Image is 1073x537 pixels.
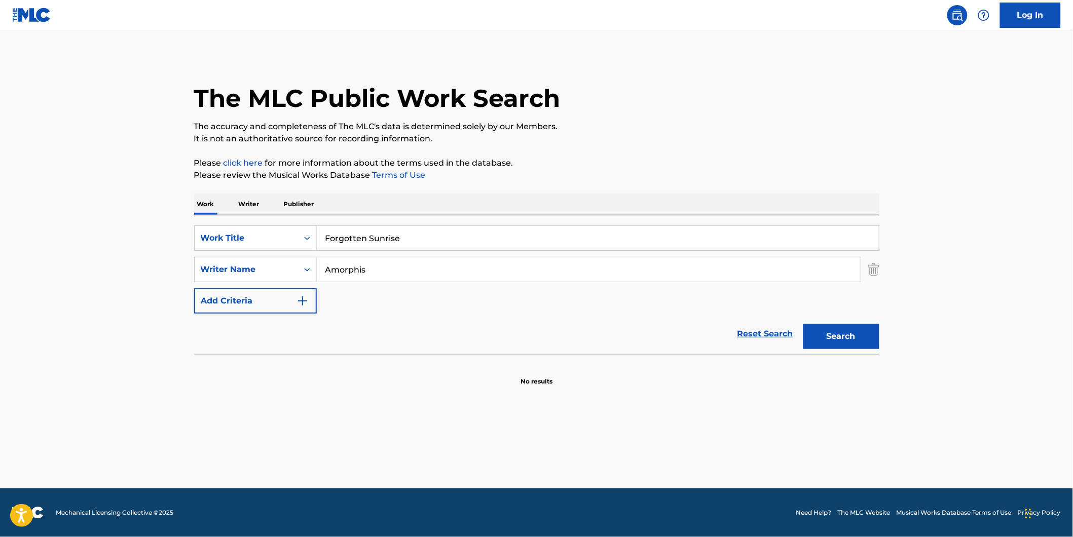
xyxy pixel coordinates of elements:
[224,158,263,168] a: click here
[194,225,879,354] form: Search Form
[236,194,263,215] p: Writer
[868,257,879,282] img: Delete Criterion
[12,507,44,519] img: logo
[803,324,879,349] button: Search
[1018,508,1061,517] a: Privacy Policy
[974,5,994,25] div: Help
[194,194,217,215] p: Work
[194,288,317,314] button: Add Criteria
[194,83,561,113] h1: The MLC Public Work Search
[732,323,798,345] a: Reset Search
[194,157,879,169] p: Please for more information about the terms used in the database.
[947,5,968,25] a: Public Search
[838,508,891,517] a: The MLC Website
[521,365,552,386] p: No results
[1025,498,1031,529] div: Drag
[201,263,292,276] div: Writer Name
[978,9,990,21] img: help
[951,9,964,21] img: search
[371,170,426,180] a: Terms of Use
[56,508,173,517] span: Mechanical Licensing Collective © 2025
[194,121,879,133] p: The accuracy and completeness of The MLC's data is determined solely by our Members.
[201,232,292,244] div: Work Title
[1022,488,1073,537] iframe: Chat Widget
[281,194,317,215] p: Publisher
[796,508,832,517] a: Need Help?
[297,295,309,307] img: 9d2ae6d4665cec9f34b9.svg
[194,169,879,181] p: Please review the Musical Works Database
[1000,3,1061,28] a: Log In
[12,8,51,22] img: MLC Logo
[897,508,1012,517] a: Musical Works Database Terms of Use
[194,133,879,145] p: It is not an authoritative source for recording information.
